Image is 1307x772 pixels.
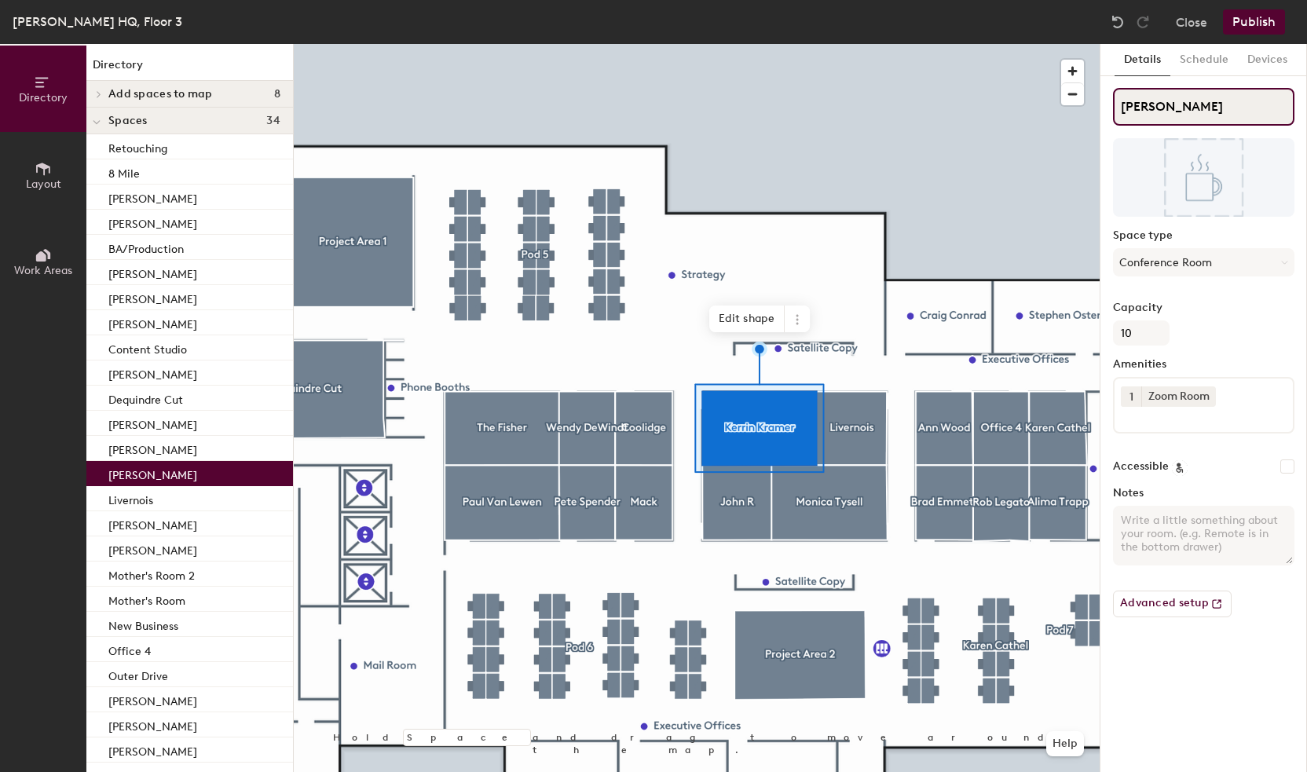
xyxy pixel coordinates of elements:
p: Mother's Room [108,590,185,608]
p: [PERSON_NAME] [108,313,197,331]
p: [PERSON_NAME] [108,414,197,432]
p: New Business [108,615,178,633]
span: Spaces [108,115,148,127]
span: Edit shape [709,306,785,332]
p: [PERSON_NAME] [108,540,197,558]
label: Notes [1113,487,1294,499]
p: Outer Drive [108,665,168,683]
p: 8 Mile [108,163,140,181]
span: Layout [26,177,61,191]
img: Redo [1135,14,1151,30]
button: Advanced setup [1113,591,1232,617]
div: Zoom Room [1141,386,1216,407]
p: BA/Production [108,238,184,256]
p: [PERSON_NAME] [108,439,197,457]
p: Mother's Room 2 [108,565,195,583]
span: 8 [274,88,280,101]
p: [PERSON_NAME] [108,690,197,708]
p: [PERSON_NAME] [108,464,197,482]
p: Office 4 [108,640,151,658]
button: Conference Room [1113,248,1294,276]
div: [PERSON_NAME] HQ, Floor 3 [13,12,182,31]
img: The space named Kerrin Kramer [1113,138,1294,217]
p: [PERSON_NAME] [108,514,197,532]
button: Publish [1223,9,1285,35]
p: Content Studio [108,338,187,357]
label: Space type [1113,229,1294,242]
p: [PERSON_NAME] [108,188,197,206]
button: Schedule [1170,44,1238,76]
span: 1 [1129,389,1133,405]
p: [PERSON_NAME] [108,213,197,231]
p: Retouching [108,137,167,155]
p: Livernois [108,489,153,507]
label: Accessible [1113,460,1169,473]
span: Directory [19,91,68,104]
button: Help [1046,731,1084,756]
label: Capacity [1113,302,1294,314]
button: Details [1115,44,1170,76]
p: [PERSON_NAME] [108,741,197,759]
img: Undo [1110,14,1126,30]
p: [PERSON_NAME] [108,288,197,306]
p: Dequindre Cut [108,389,183,407]
p: [PERSON_NAME] [108,364,197,382]
span: 34 [266,115,280,127]
button: 1 [1121,386,1141,407]
button: Devices [1238,44,1297,76]
label: Amenities [1113,358,1294,371]
p: [PERSON_NAME] [108,715,197,734]
p: [PERSON_NAME] [108,263,197,281]
button: Close [1176,9,1207,35]
span: Add spaces to map [108,88,213,101]
h1: Directory [86,57,293,81]
span: Work Areas [14,264,72,277]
